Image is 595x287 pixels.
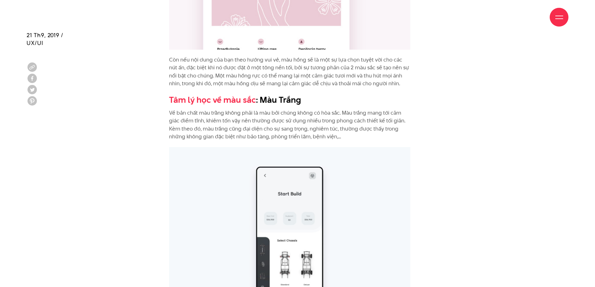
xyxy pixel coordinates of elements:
[169,56,410,88] p: Còn nếu nội dung của bạn theo hướng vui vẻ, màu hồng sẽ là một sự lựa chọn tuyệt vời cho các nút ...
[169,109,410,141] p: Về bản chất màu trằng không phải là màu bởi chúng không có hòa sắc. Màu trắng mang tới cảm giác đ...
[27,31,63,47] span: 21 Th9, 2019 / UX/UI
[169,94,301,106] b: : Màu Trắng
[169,94,256,106] a: Tâm lý học về màu sắc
